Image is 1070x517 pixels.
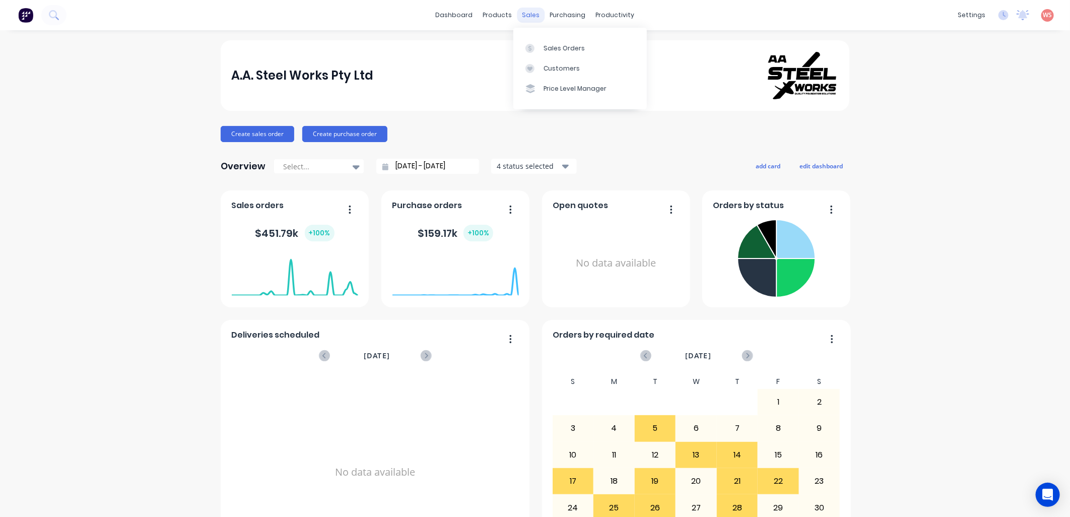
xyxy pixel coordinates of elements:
button: 4 status selected [491,159,577,174]
span: Purchase orders [392,200,462,212]
div: M [593,374,635,389]
img: Factory [18,8,33,23]
div: 12 [635,442,676,468]
div: Overview [221,156,265,176]
div: 3 [553,416,593,441]
span: Orders by required date [553,329,655,341]
div: 22 [758,469,798,494]
div: F [758,374,799,389]
div: + 100 % [463,225,493,241]
div: S [553,374,594,389]
div: 23 [799,469,840,494]
img: A.A. Steel Works Pty Ltd [768,52,838,100]
button: edit dashboard [793,159,849,172]
div: $ 159.17k [418,225,493,241]
div: + 100 % [305,225,335,241]
div: T [635,374,676,389]
div: 10 [553,442,593,468]
div: 14 [717,442,758,468]
a: Customers [513,58,647,79]
div: 7 [717,416,758,441]
div: 16 [799,442,840,468]
span: [DATE] [364,350,390,361]
span: Open quotes [553,200,609,212]
div: No data available [553,216,680,311]
div: 21 [717,469,758,494]
div: sales [517,8,545,23]
div: T [717,374,758,389]
div: W [676,374,717,389]
div: Price Level Manager [544,84,607,93]
div: 5 [635,416,676,441]
div: Open Intercom Messenger [1036,483,1060,507]
div: 4 [594,416,634,441]
div: S [799,374,840,389]
button: Create sales order [221,126,294,142]
a: Price Level Manager [513,79,647,99]
span: Sales orders [232,200,284,212]
div: 4 status selected [497,161,560,171]
span: Orders by status [713,200,784,212]
div: Sales Orders [544,44,585,53]
div: Customers [544,64,580,73]
div: 6 [676,416,716,441]
div: 18 [594,469,634,494]
span: [DATE] [685,350,711,361]
div: 13 [676,442,716,468]
div: purchasing [545,8,591,23]
div: settings [953,8,990,23]
a: dashboard [431,8,478,23]
div: 17 [553,469,593,494]
div: $ 451.79k [255,225,335,241]
button: add card [749,159,787,172]
div: 2 [799,390,840,415]
div: 11 [594,442,634,468]
div: products [478,8,517,23]
div: 15 [758,442,798,468]
div: A.A. Steel Works Pty Ltd [232,66,374,86]
div: 1 [758,390,798,415]
div: 19 [635,469,676,494]
span: WS [1043,11,1052,20]
div: 9 [799,416,840,441]
div: productivity [591,8,640,23]
button: Create purchase order [302,126,387,142]
div: 20 [676,469,716,494]
a: Sales Orders [513,38,647,58]
div: 8 [758,416,798,441]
